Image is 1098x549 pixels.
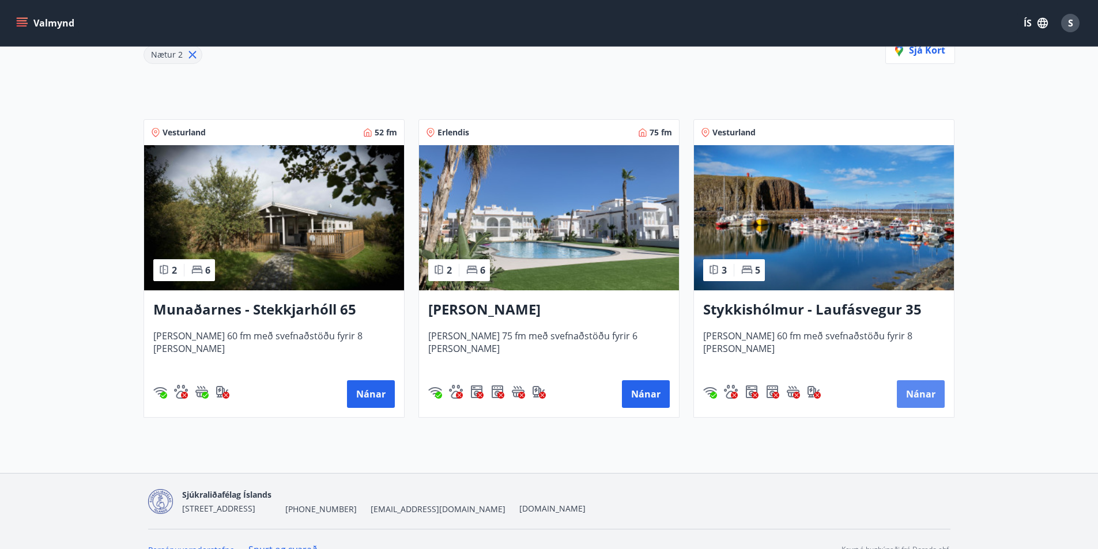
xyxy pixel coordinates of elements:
span: 52 fm [375,127,397,138]
div: Nætur 2 [144,46,202,64]
div: Þráðlaust net [428,385,442,399]
div: Gæludýr [174,385,188,399]
span: [PERSON_NAME] 75 fm með svefnaðstöðu fyrir 6 [PERSON_NAME] [428,330,670,368]
span: 6 [205,264,210,277]
img: HJRyFFsYp6qjeUYhR4dAD8CaCEsnIFYZ05miwXoh.svg [428,385,442,399]
a: [DOMAIN_NAME] [519,503,586,514]
span: 3 [722,264,727,277]
button: ÍS [1017,13,1054,33]
div: Hleðslustöð fyrir rafbíla [532,385,546,399]
img: Paella dish [419,145,679,290]
span: 75 fm [650,127,672,138]
span: 6 [480,264,485,277]
div: Þvottavél [470,385,484,399]
span: S [1068,17,1073,29]
img: pxcaIm5dSOV3FS4whs1soiYWTwFQvksT25a9J10C.svg [724,385,738,399]
div: Hleðslustöð fyrir rafbíla [216,385,229,399]
span: [PHONE_NUMBER] [285,503,357,515]
img: h89QDIuHlAdpqTriuIvuEWkTH976fOgBEOOeu1mi.svg [511,385,525,399]
span: [STREET_ADDRESS] [182,503,255,514]
img: nH7E6Gw2rvWFb8XaSdRp44dhkQaj4PJkOoRYItBQ.svg [216,385,229,399]
span: 2 [172,264,177,277]
img: Dl16BY4EX9PAW649lg1C3oBuIaAsR6QVDQBO2cTm.svg [470,385,484,399]
img: nH7E6Gw2rvWFb8XaSdRp44dhkQaj4PJkOoRYItBQ.svg [532,385,546,399]
span: Sjá kort [895,44,945,56]
img: Paella dish [694,145,954,290]
img: hddCLTAnxqFUMr1fxmbGG8zWilo2syolR0f9UjPn.svg [490,385,504,399]
button: Sjá kort [885,36,955,64]
h3: [PERSON_NAME] [428,300,670,320]
img: h89QDIuHlAdpqTriuIvuEWkTH976fOgBEOOeu1mi.svg [786,385,800,399]
span: [PERSON_NAME] 60 fm með svefnaðstöðu fyrir 8 [PERSON_NAME] [153,330,395,368]
div: Þráðlaust net [153,385,167,399]
img: d7T4au2pYIU9thVz4WmmUT9xvMNnFvdnscGDOPEg.png [148,489,173,514]
button: Nánar [897,380,945,408]
div: Þurrkari [490,385,504,399]
span: Sjúkraliðafélag Íslands [182,489,271,500]
div: Gæludýr [449,385,463,399]
span: 5 [755,264,760,277]
div: Heitur pottur [195,385,209,399]
button: Nánar [622,380,670,408]
button: S [1057,9,1084,37]
img: h89QDIuHlAdpqTriuIvuEWkTH976fOgBEOOeu1mi.svg [195,385,209,399]
img: Dl16BY4EX9PAW649lg1C3oBuIaAsR6QVDQBO2cTm.svg [745,385,759,399]
img: hddCLTAnxqFUMr1fxmbGG8zWilo2syolR0f9UjPn.svg [765,385,779,399]
img: HJRyFFsYp6qjeUYhR4dAD8CaCEsnIFYZ05miwXoh.svg [703,385,717,399]
img: Paella dish [144,145,404,290]
img: pxcaIm5dSOV3FS4whs1soiYWTwFQvksT25a9J10C.svg [174,385,188,399]
div: Þráðlaust net [703,385,717,399]
span: Vesturland [712,127,756,138]
div: Heitur pottur [511,385,525,399]
button: menu [14,13,79,33]
span: Nætur 2 [151,49,183,60]
span: Erlendis [437,127,469,138]
img: nH7E6Gw2rvWFb8XaSdRp44dhkQaj4PJkOoRYItBQ.svg [807,385,821,399]
img: pxcaIm5dSOV3FS4whs1soiYWTwFQvksT25a9J10C.svg [449,385,463,399]
div: Heitur pottur [786,385,800,399]
div: Þurrkari [765,385,779,399]
div: Hleðslustöð fyrir rafbíla [807,385,821,399]
span: 2 [447,264,452,277]
button: Nánar [347,380,395,408]
div: Gæludýr [724,385,738,399]
h3: Munaðarnes - Stekkjarhóll 65 [153,300,395,320]
span: Vesturland [163,127,206,138]
img: HJRyFFsYp6qjeUYhR4dAD8CaCEsnIFYZ05miwXoh.svg [153,385,167,399]
h3: Stykkishólmur - Laufásvegur 35 [703,300,945,320]
div: Þvottavél [745,385,759,399]
span: [PERSON_NAME] 60 fm með svefnaðstöðu fyrir 8 [PERSON_NAME] [703,330,945,368]
span: [EMAIL_ADDRESS][DOMAIN_NAME] [371,503,505,515]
